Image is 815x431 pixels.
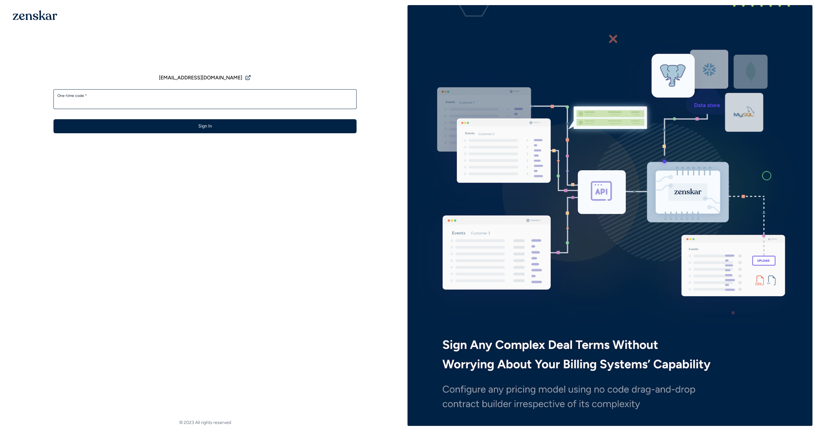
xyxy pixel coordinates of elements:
footer: © 2023 All rights reserved [3,420,407,426]
label: One-time code * [57,93,353,98]
button: Sign In [53,119,357,133]
img: 1OGAJ2xQqyY4LXKgY66KYq0eOWRCkrZdAb3gUhuVAqdWPZE9SRJmCz+oDMSn4zDLXe31Ii730ItAGKgCKgCCgCikA4Av8PJUP... [13,10,57,20]
span: [EMAIL_ADDRESS][DOMAIN_NAME] [159,74,242,82]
